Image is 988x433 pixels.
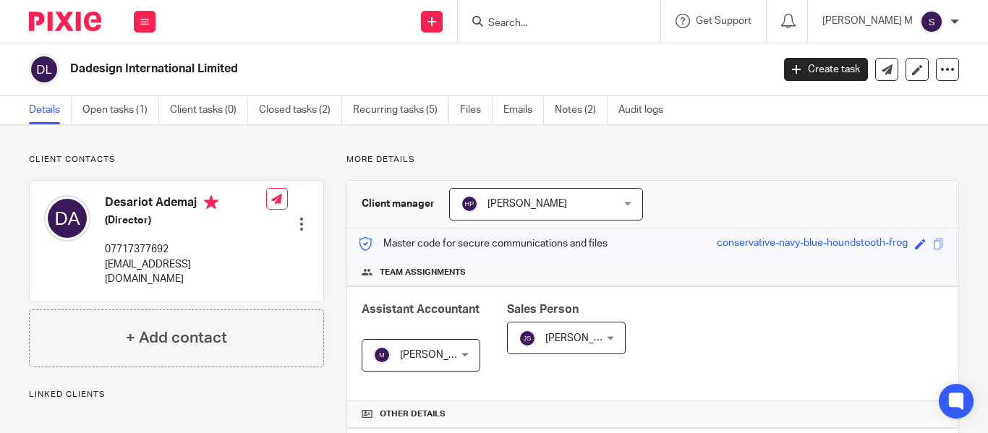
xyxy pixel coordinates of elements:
p: More details [346,154,959,166]
a: Closed tasks (2) [259,96,342,124]
img: svg%3E [920,10,943,33]
h4: + Add contact [126,327,227,349]
p: Master code for secure communications and files [358,236,608,251]
img: svg%3E [29,54,59,85]
p: Client contacts [29,154,324,166]
input: Search [487,17,617,30]
img: svg%3E [44,195,90,241]
a: Audit logs [618,96,674,124]
a: Recurring tasks (5) [353,96,449,124]
a: Client tasks (0) [170,96,248,124]
a: Emails [503,96,544,124]
a: Details [29,96,72,124]
p: [EMAIL_ADDRESS][DOMAIN_NAME] [105,257,266,287]
h4: Desariot Ademaj [105,195,266,213]
a: Create task [784,58,868,81]
span: Get Support [696,16,751,26]
span: [PERSON_NAME] [487,199,567,209]
img: svg%3E [519,330,536,347]
a: Notes (2) [555,96,608,124]
div: conservative-navy-blue-houndstooth-frog [717,236,908,252]
span: Other details [380,408,446,420]
a: Open tasks (1) [82,96,159,124]
i: Primary [204,195,218,210]
span: Team assignments [380,267,466,278]
img: Pixie [29,12,101,31]
h3: Client manager [362,197,435,211]
h5: (Director) [105,213,266,228]
img: svg%3E [373,346,391,364]
p: Linked clients [29,389,324,400]
p: [PERSON_NAME] M [822,14,913,28]
h2: Dadesign International Limited [70,61,624,77]
a: Files [460,96,493,124]
span: [PERSON_NAME] [545,333,625,343]
p: 07717377692 [105,242,266,257]
span: Sales Person [507,304,579,315]
span: [PERSON_NAME] [400,350,480,360]
img: svg%3E [461,195,478,213]
span: Assistant Accountant [362,304,480,315]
